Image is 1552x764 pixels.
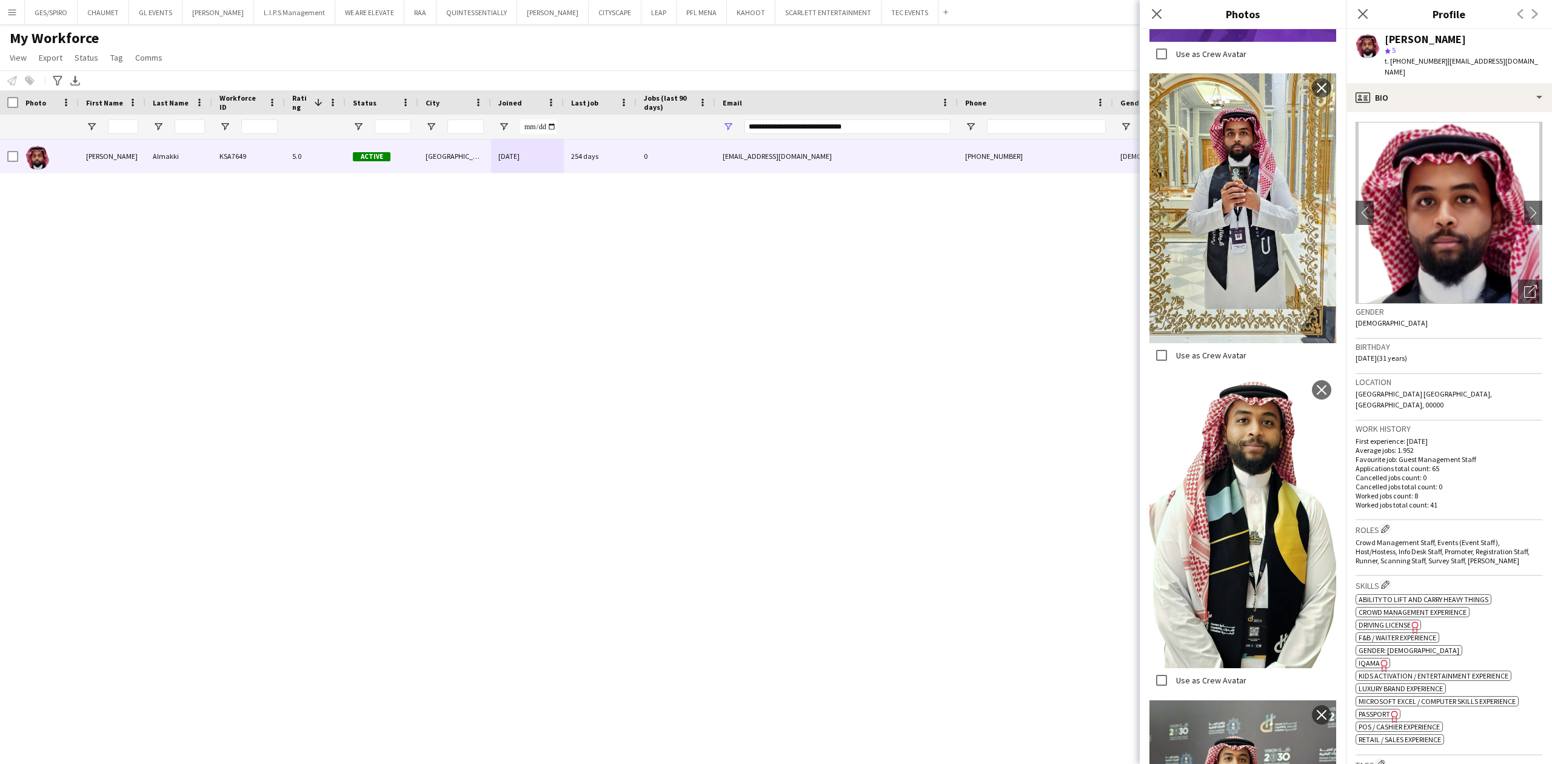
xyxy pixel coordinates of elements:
[589,1,641,24] button: CITYSCAPE
[68,73,82,88] app-action-btn: Export XLSX
[1113,139,1174,173] div: [DEMOGRAPHIC_DATA]
[1356,523,1542,535] h3: Roles
[1346,6,1552,22] h3: Profile
[105,50,128,65] a: Tag
[86,98,123,107] span: First Name
[571,98,598,107] span: Last job
[86,121,97,132] button: Open Filter Menu
[1356,538,1530,565] span: Crowd Management Staff, Events (Event Staff), Host/Hostess, Info Desk Staff, Promoter, Registrati...
[182,1,254,24] button: [PERSON_NAME]
[1518,280,1542,304] div: Open photos pop-in
[1149,375,1336,669] img: Crew photo 891466
[775,1,881,24] button: SCARLETT ENTERTAINMENT
[1356,482,1542,491] p: Cancelled jobs total count: 0
[145,139,212,173] div: Almakki
[1359,608,1467,617] span: Crowd management experience
[1174,350,1246,361] label: Use as Crew Avatar
[1385,34,1466,45] div: [PERSON_NAME]
[1356,491,1542,500] p: Worked jobs count: 8
[25,1,78,24] button: GES/SPIRO
[677,1,727,24] button: PFL MENA
[39,52,62,63] span: Export
[498,98,522,107] span: Joined
[958,139,1113,173] div: [PHONE_NUMBER]
[34,50,67,65] a: Export
[644,93,694,112] span: Jobs (last 90 days)
[10,29,99,47] span: My Workforce
[1356,446,1542,455] p: Average jobs: 1.952
[219,121,230,132] button: Open Filter Menu
[353,152,390,161] span: Active
[715,139,958,173] div: [EMAIL_ADDRESS][DOMAIN_NAME]
[25,98,46,107] span: Photo
[1359,697,1516,706] span: Microsoft Excel / Computer skills experience
[175,119,205,134] input: Last Name Filter Input
[1359,722,1440,731] span: POS / Cashier experience
[1359,595,1488,604] span: Ability to lift and carry heavy things
[78,1,129,24] button: CHAUMET
[1356,500,1542,509] p: Worked jobs total count: 41
[1356,318,1428,327] span: [DEMOGRAPHIC_DATA]
[75,52,98,63] span: Status
[447,119,484,134] input: City Filter Input
[1356,423,1542,434] h3: Work history
[1359,658,1380,668] span: IQAMA
[1149,73,1336,344] img: Crew photo 900480
[135,52,162,63] span: Comms
[1140,6,1346,22] h3: Photos
[517,1,589,24] button: [PERSON_NAME]
[723,98,742,107] span: Email
[1359,633,1436,642] span: F&B / Waiter experience
[5,50,32,65] a: View
[285,139,346,173] div: 5.0
[1359,646,1459,655] span: Gender: [DEMOGRAPHIC_DATA]
[25,146,50,170] img: Abdulrahman Almakki
[1356,377,1542,387] h3: Location
[1356,464,1542,473] p: Applications total count: 65
[404,1,436,24] button: RAA
[727,1,775,24] button: KAHOOT
[1174,49,1246,59] label: Use as Crew Avatar
[1359,684,1443,693] span: Luxury brand experience
[1356,473,1542,482] p: Cancelled jobs count: 0
[110,52,123,63] span: Tag
[987,119,1106,134] input: Phone Filter Input
[1359,709,1390,719] span: Passport
[353,121,364,132] button: Open Filter Menu
[1356,341,1542,352] h3: Birthday
[219,93,263,112] span: Workforce ID
[491,139,564,173] div: [DATE]
[212,139,285,173] div: KSA7649
[881,1,938,24] button: TEC EVENTS
[70,50,103,65] a: Status
[254,1,335,24] button: L.I.P.S Management
[498,121,509,132] button: Open Filter Menu
[637,139,715,173] div: 0
[292,93,309,112] span: Rating
[1385,56,1448,65] span: t. [PHONE_NUMBER]
[426,98,440,107] span: City
[723,121,734,132] button: Open Filter Menu
[965,98,986,107] span: Phone
[129,1,182,24] button: GL EVENTS
[1174,675,1246,686] label: Use as Crew Avatar
[335,1,404,24] button: WE ARE ELEVATE
[10,52,27,63] span: View
[375,119,411,134] input: Status Filter Input
[1120,98,1146,107] span: Gender
[153,121,164,132] button: Open Filter Menu
[520,119,557,134] input: Joined Filter Input
[50,73,65,88] app-action-btn: Advanced filters
[1356,578,1542,591] h3: Skills
[1356,389,1492,409] span: [GEOGRAPHIC_DATA] [GEOGRAPHIC_DATA], [GEOGRAPHIC_DATA], 00000
[1346,83,1552,112] div: Bio
[564,139,637,173] div: 254 days
[965,121,976,132] button: Open Filter Menu
[426,121,436,132] button: Open Filter Menu
[1356,354,1407,363] span: [DATE] (31 years)
[1356,122,1542,304] img: Crew avatar or photo
[418,139,491,173] div: [GEOGRAPHIC_DATA]
[130,50,167,65] a: Comms
[353,98,376,107] span: Status
[744,119,951,134] input: Email Filter Input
